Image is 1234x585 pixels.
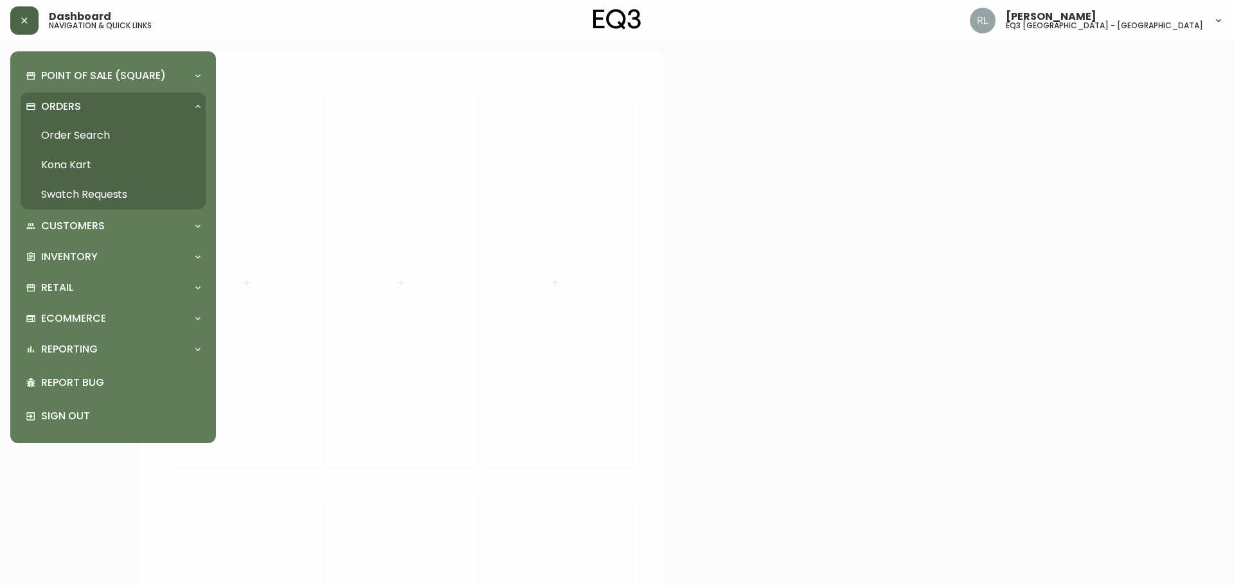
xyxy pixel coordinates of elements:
div: Inventory [21,243,206,271]
p: Reporting [41,342,98,356]
a: Swatch Requests [21,180,206,209]
p: Inventory [41,250,98,264]
h5: navigation & quick links [49,22,152,30]
p: Point of Sale (Square) [41,69,166,83]
span: [PERSON_NAME] [1006,12,1096,22]
div: Report Bug [21,366,206,399]
p: Retail [41,281,73,295]
a: Order Search [21,121,206,150]
div: Ecommerce [21,304,206,333]
p: Customers [41,219,105,233]
div: Sign Out [21,399,206,433]
img: 91cc3602ba8cb70ae1ccf1ad2913f397 [970,8,996,33]
p: Ecommerce [41,311,106,326]
a: Kona Kart [21,150,206,180]
div: Retail [21,274,206,302]
div: Customers [21,212,206,240]
h5: eq3 [GEOGRAPHIC_DATA] - [GEOGRAPHIC_DATA] [1006,22,1203,30]
div: Reporting [21,335,206,363]
p: Sign Out [41,409,201,423]
div: Point of Sale (Square) [21,62,206,90]
span: Dashboard [49,12,111,22]
img: logo [593,9,641,30]
p: Report Bug [41,376,201,390]
div: Orders [21,92,206,121]
p: Orders [41,100,81,114]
